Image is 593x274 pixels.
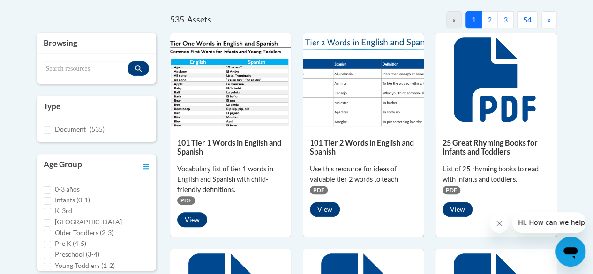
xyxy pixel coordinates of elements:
img: d35314be-4b7e-462d-8f95-b17e3d3bb747.pdf [170,33,291,126]
h3: Type [44,101,149,112]
label: Pre K (4-5) [55,238,86,249]
div: List of 25 rhyming books to read with infants and toddlers. [443,164,549,185]
iframe: Message from company [512,212,585,233]
button: Next [541,11,557,28]
h5: 101 Tier 2 Words in English and Spanish [310,138,417,156]
label: Young Toddlers (1-2) [55,260,115,271]
label: Infants (0-1) [55,195,90,205]
input: Search resources [44,61,128,77]
button: 54 [517,11,538,28]
div: Vocabulary list of tier 1 words in English and Spanish with child-friendly definitions. [177,164,284,195]
h3: Age Group [44,159,82,172]
label: Preschool (3-4) [55,249,99,259]
img: 836e94b2-264a-47ae-9840-fb2574307f3b.pdf [303,33,424,126]
iframe: Button to launch messaging window [555,237,585,267]
iframe: Close message [490,214,509,233]
span: (535) [90,125,105,133]
button: 3 [497,11,514,28]
label: [GEOGRAPHIC_DATA] [55,217,122,227]
a: Toggle collapse [143,159,149,172]
span: PDF [177,196,195,205]
span: PDF [310,186,328,194]
span: Hi. How can we help? [6,7,76,14]
h5: 101 Tier 1 Words in English and Spanish [177,138,284,156]
label: 0-3 años [55,184,80,194]
label: K-3rd [55,206,72,216]
button: 2 [481,11,498,28]
span: PDF [443,186,460,194]
h3: Browsing [44,37,149,49]
label: Older Toddlers (2-3) [55,228,113,238]
button: View [443,202,473,217]
button: View [310,202,340,217]
span: Document [55,125,86,133]
button: 1 [465,11,482,28]
nav: Pagination Navigation [363,11,557,28]
button: Search resources [128,61,149,76]
button: View [177,212,207,227]
div: Use this resource for ideas of valuable tier 2 words to teach [310,164,417,185]
span: 535 [170,15,184,24]
span: Assets [187,15,211,24]
span: » [548,15,551,24]
h5: 25 Great Rhyming Books for Infants and Toddlers [443,138,549,156]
